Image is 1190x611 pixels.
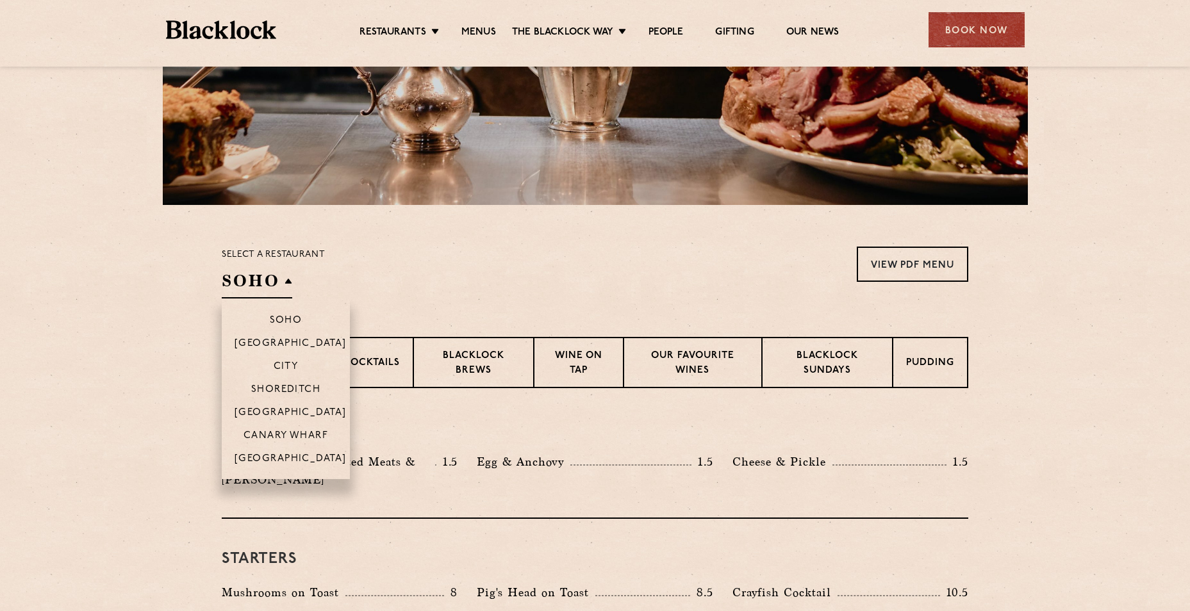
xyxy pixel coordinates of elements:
[222,270,292,298] h2: SOHO
[274,361,299,374] p: City
[244,430,328,443] p: Canary Wharf
[444,584,458,601] p: 8
[235,338,347,351] p: [GEOGRAPHIC_DATA]
[940,584,968,601] p: 10.5
[359,26,426,40] a: Restaurants
[461,26,496,40] a: Menus
[857,247,968,282] a: View PDF Menu
[929,12,1025,47] div: Book Now
[715,26,754,40] a: Gifting
[235,407,347,420] p: [GEOGRAPHIC_DATA]
[732,453,832,471] p: Cheese & Pickle
[477,453,570,471] p: Egg & Anchovy
[427,349,520,379] p: Blacklock Brews
[222,420,968,437] h3: Pre Chop Bites
[786,26,839,40] a: Our News
[477,583,595,601] p: Pig's Head on Toast
[775,349,879,379] p: Blacklock Sundays
[732,583,838,601] p: Crayfish Cocktail
[222,551,968,567] h3: Starters
[637,349,748,379] p: Our favourite wines
[547,349,610,379] p: Wine on Tap
[906,356,954,372] p: Pudding
[222,583,345,601] p: Mushrooms on Toast
[436,453,458,470] p: 1.5
[690,584,713,601] p: 8.5
[235,453,347,466] p: [GEOGRAPHIC_DATA]
[222,247,325,263] p: Select a restaurant
[343,356,400,372] p: Cocktails
[270,315,302,328] p: Soho
[649,26,683,40] a: People
[946,453,968,470] p: 1.5
[166,20,277,39] img: BL_Textured_Logo-footer-cropped.svg
[691,453,713,470] p: 1.5
[512,26,613,40] a: The Blacklock Way
[251,384,321,397] p: Shoreditch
